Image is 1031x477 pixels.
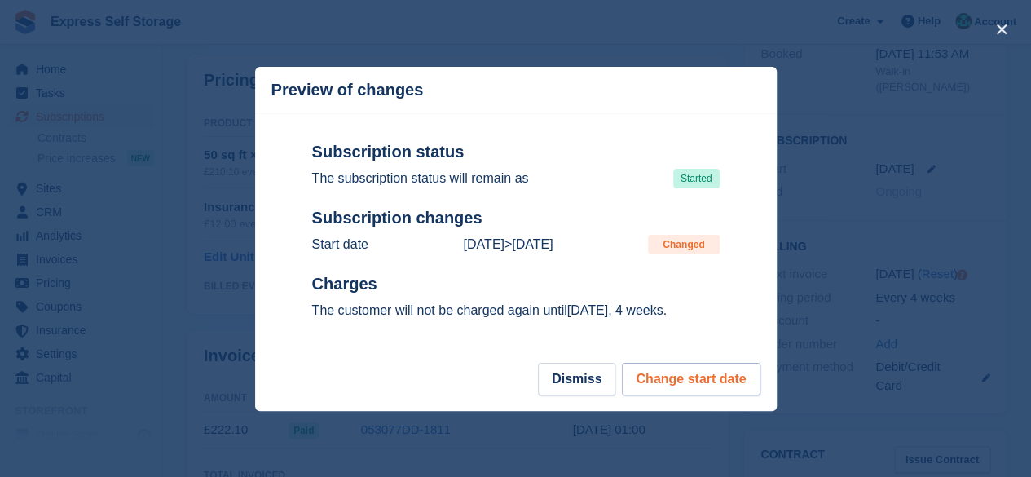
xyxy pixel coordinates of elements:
[312,301,720,320] p: The customer will not be charged again until , 4 weeks.
[538,363,615,395] button: Dismiss
[463,237,504,251] time: 2025-08-27 00:00:00 UTC
[673,169,720,188] span: Started
[655,235,712,254] span: Changed
[312,235,368,254] p: Start date
[312,274,720,294] h2: Charges
[512,237,553,251] time: 2025-08-30 23:00:00 UTC
[312,169,529,188] p: The subscription status will remain as
[463,235,553,254] p: >
[312,142,720,162] h2: Subscription status
[567,303,608,317] time: 2025-09-27 23:00:00 UTC
[312,208,720,228] h2: Subscription changes
[989,16,1015,42] button: close
[271,81,424,99] p: Preview of changes
[622,363,760,395] button: Change start date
